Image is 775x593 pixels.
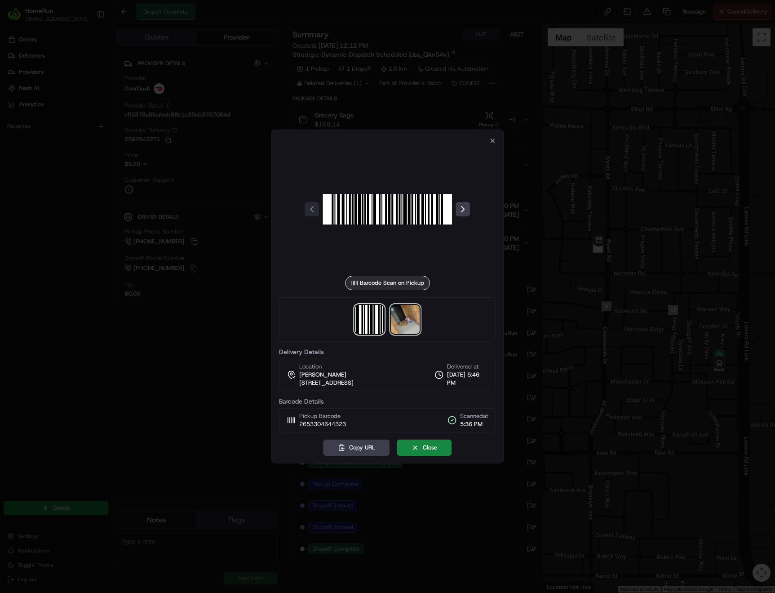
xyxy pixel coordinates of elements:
button: Close [397,440,452,456]
label: Delivery Details [279,349,496,355]
button: Copy URL [323,440,390,456]
div: Barcode Scan on Pickup [345,276,430,290]
span: Scanned at [460,412,488,420]
span: Delivered at [447,363,488,371]
span: [STREET_ADDRESS] [299,379,354,387]
img: barcode_scan_on_pickup image [355,305,384,334]
span: Location [299,363,322,371]
img: photo_proof_of_delivery image [391,305,420,334]
span: 2653304644323 [299,420,346,428]
span: Pickup Barcode [299,412,346,420]
span: 5:36 PM [460,420,488,428]
span: [DATE] 5:46 PM [447,371,488,387]
img: barcode_scan_on_pickup image [323,144,452,274]
span: [PERSON_NAME] [299,371,346,379]
label: Barcode Details [279,398,496,404]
